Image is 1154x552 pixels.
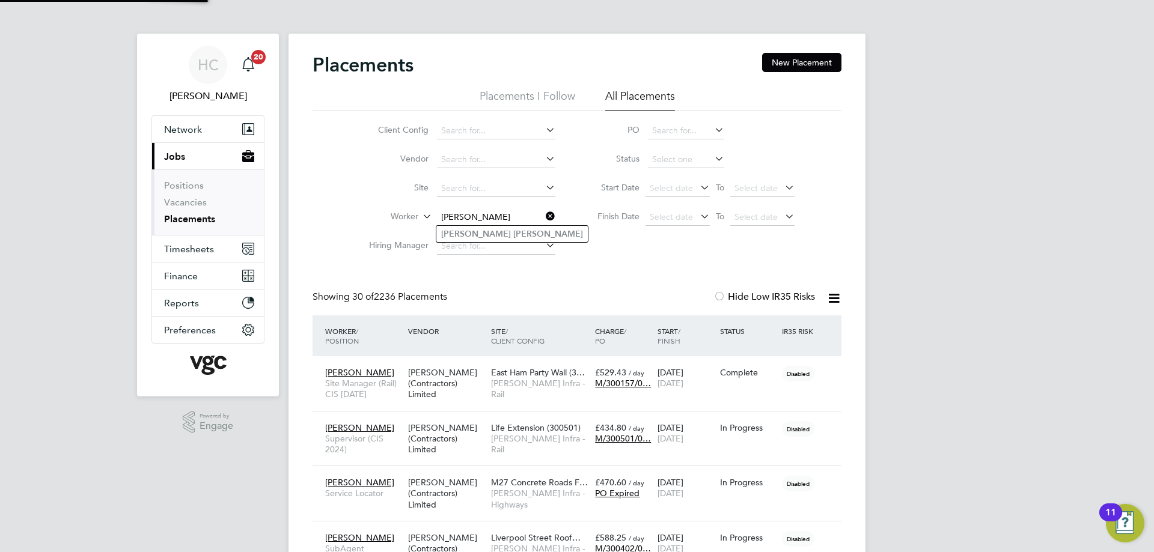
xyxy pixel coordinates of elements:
[183,411,234,434] a: Powered byEngage
[491,433,589,455] span: [PERSON_NAME] Infra - Rail
[658,326,680,345] span: / Finish
[325,433,402,455] span: Supervisor (CIS 2024)
[762,53,841,72] button: New Placement
[491,367,585,378] span: East Ham Party Wall (3…
[325,367,394,378] span: [PERSON_NAME]
[1106,504,1144,542] button: Open Resource Center, 11 new notifications
[164,124,202,135] span: Network
[152,169,264,235] div: Jobs
[325,532,394,543] span: [PERSON_NAME]
[720,477,777,488] div: In Progress
[359,240,429,250] label: Hiring Manager
[734,183,778,193] span: Select date
[437,123,555,139] input: Search for...
[782,366,814,381] span: Disabled
[352,291,447,303] span: 2236 Placements
[251,50,266,64] span: 20
[720,367,777,378] div: Complete
[655,320,717,351] div: Start
[437,151,555,168] input: Search for...
[713,291,815,303] label: Hide Low IR35 Risks
[1105,512,1116,528] div: 11
[313,53,414,77] h2: Placements
[595,488,640,499] span: PO Expired
[655,416,717,450] div: [DATE]
[359,182,429,193] label: Site
[717,320,780,342] div: Status
[325,378,402,399] span: Site Manager (Rail) CIS [DATE]
[648,123,724,139] input: Search for...
[658,488,683,499] span: [DATE]
[152,262,264,289] button: Finance
[151,89,264,103] span: Heena Chatrath
[595,367,626,378] span: £529.43
[322,320,405,351] div: Worker
[200,421,233,431] span: Engage
[491,326,545,345] span: / Client Config
[152,235,264,262] button: Timesheets
[629,368,644,377] span: / day
[779,320,820,342] div: IR35 Risk
[190,356,227,375] img: vgcgroup-logo-retina.png
[152,317,264,343] button: Preferences
[236,46,260,84] a: 20
[595,326,626,345] span: / PO
[405,416,488,461] div: [PERSON_NAME] (Contractors) Limited
[137,34,279,396] nav: Main navigation
[164,196,207,208] a: Vacancies
[441,229,511,239] b: [PERSON_NAME]
[164,324,216,336] span: Preferences
[720,532,777,543] div: In Progress
[164,297,199,309] span: Reports
[488,320,592,351] div: Site
[151,46,264,103] a: HC[PERSON_NAME]
[491,378,589,399] span: [PERSON_NAME] Infra - Rail
[629,423,644,432] span: / day
[491,532,581,543] span: Liverpool Street Roof…
[595,378,651,389] span: M/300157/0…
[437,180,555,197] input: Search for...
[200,411,233,421] span: Powered by
[720,422,777,433] div: In Progress
[595,532,626,543] span: £588.25
[782,476,814,491] span: Disabled
[152,116,264,142] button: Network
[349,211,418,223] label: Worker
[513,229,583,239] b: [PERSON_NAME]
[491,488,589,509] span: [PERSON_NAME] Infra - Highways
[782,421,814,437] span: Disabled
[325,477,394,488] span: [PERSON_NAME]
[164,213,215,225] a: Placements
[313,291,450,303] div: Showing
[322,526,841,536] a: [PERSON_NAME]SubAgent[PERSON_NAME] (Contractors) LimitedLiverpool Street Roof…[PERSON_NAME] Infra...
[152,290,264,316] button: Reports
[629,533,644,542] span: / day
[712,180,728,195] span: To
[151,356,264,375] a: Go to home page
[595,477,626,488] span: £470.60
[655,361,717,395] div: [DATE]
[198,57,219,73] span: HC
[655,471,717,505] div: [DATE]
[712,208,728,224] span: To
[595,422,626,433] span: £434.80
[322,470,841,481] a: [PERSON_NAME]Service Locator[PERSON_NAME] (Contractors) LimitedM27 Concrete Roads F…[PERSON_NAME]...
[325,422,394,433] span: [PERSON_NAME]
[650,183,693,193] span: Select date
[648,151,724,168] input: Select one
[650,211,693,222] span: Select date
[585,211,640,222] label: Finish Date
[437,209,555,226] input: Search for...
[405,361,488,406] div: [PERSON_NAME] (Contractors) Limited
[491,477,588,488] span: M27 Concrete Roads F…
[405,471,488,516] div: [PERSON_NAME] (Contractors) Limited
[352,291,374,303] span: 30 of
[782,531,814,547] span: Disabled
[480,89,575,111] li: Placements I Follow
[629,478,644,487] span: / day
[605,89,675,111] li: All Placements
[658,378,683,389] span: [DATE]
[592,320,655,351] div: Charge
[164,243,214,255] span: Timesheets
[595,433,651,444] span: M/300501/0…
